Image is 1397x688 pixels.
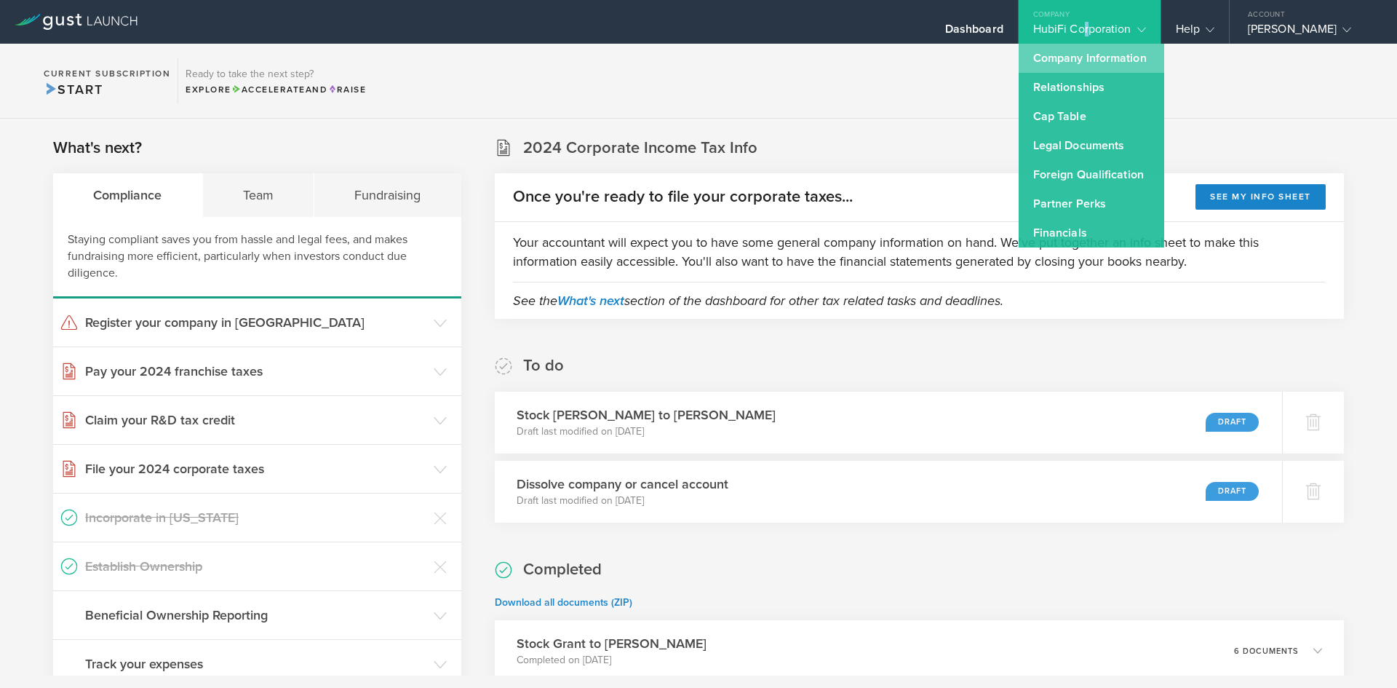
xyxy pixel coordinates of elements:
h3: Register your company in [GEOGRAPHIC_DATA] [85,313,426,332]
p: Draft last modified on [DATE] [517,494,728,508]
div: Ready to take the next step?ExploreAccelerateandRaise [178,58,373,103]
h3: Stock Grant to [PERSON_NAME] [517,634,707,653]
h2: Completed [523,559,602,580]
h3: Pay your 2024 franchise taxes [85,362,426,381]
div: [PERSON_NAME] [1248,22,1372,44]
h2: Current Subscription [44,69,170,78]
h2: Once you're ready to file your corporate taxes... [513,186,853,207]
span: and [231,84,328,95]
div: Fundraising [314,173,461,217]
span: Raise [327,84,366,95]
p: Draft last modified on [DATE] [517,424,776,439]
p: 6 documents [1234,647,1299,655]
a: What's next [557,293,624,309]
div: Dissolve company or cancel accountDraft last modified on [DATE]Draft [495,461,1282,523]
h2: To do [523,355,564,376]
div: Compliance [53,173,203,217]
h3: Establish Ownership [85,557,426,576]
em: See the section of the dashboard for other tax related tasks and deadlines. [513,293,1003,309]
h2: What's next? [53,138,142,159]
h3: Stock [PERSON_NAME] to [PERSON_NAME] [517,406,776,424]
div: Team [203,173,315,217]
div: Draft [1206,482,1259,501]
div: HubiFi Corporation [1033,22,1146,44]
button: See my info sheet [1195,184,1326,210]
h3: File your 2024 corporate taxes [85,459,426,478]
h3: Incorporate in [US_STATE] [85,508,426,527]
h3: Beneficial Ownership Reporting [85,606,426,625]
h3: Ready to take the next step? [186,69,366,79]
h3: Claim your R&D tax credit [85,411,426,430]
div: Help [1176,22,1214,44]
a: Download all documents (ZIP) [495,596,632,609]
div: Dashboard [945,22,1003,44]
iframe: Chat Widget [1324,618,1397,688]
div: Staying compliant saves you from hassle and legal fees, and makes fundraising more efficient, par... [53,217,461,298]
div: Explore [186,83,366,96]
div: Draft [1206,413,1259,432]
span: Accelerate [231,84,306,95]
p: Your accountant will expect you to have some general company information on hand. We've put toget... [513,233,1326,271]
h3: Track your expenses [85,655,426,673]
div: Stock [PERSON_NAME] to [PERSON_NAME]Draft last modified on [DATE]Draft [495,392,1282,454]
h3: Dissolve company or cancel account [517,475,728,494]
span: Start [44,82,103,98]
h2: 2024 Corporate Income Tax Info [523,138,757,159]
p: Completed on [DATE] [517,653,707,668]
